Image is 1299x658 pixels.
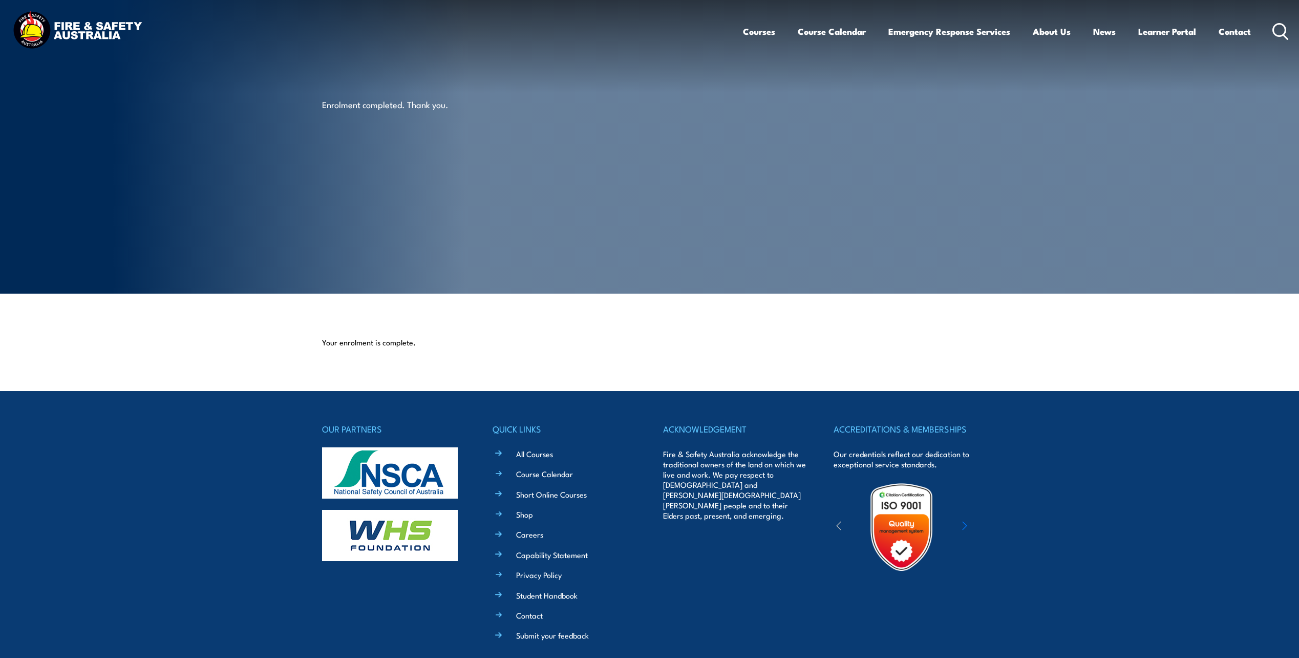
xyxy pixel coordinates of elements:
a: Courses [743,18,775,45]
h4: ACKNOWLEDGEMENT [663,422,806,436]
h4: QUICK LINKS [493,422,636,436]
a: Contact [1219,18,1251,45]
img: nsca-logo-footer [322,447,458,499]
a: Capability Statement [516,549,588,560]
a: Shop [516,509,533,520]
a: Privacy Policy [516,569,562,580]
a: News [1093,18,1116,45]
h4: OUR PARTNERS [322,422,465,436]
img: ewpa-logo [947,509,1036,545]
a: Student Handbook [516,590,578,601]
a: All Courses [516,448,553,459]
h4: ACCREDITATIONS & MEMBERSHIPS [834,422,977,436]
a: Submit your feedback [516,630,589,641]
p: Fire & Safety Australia acknowledge the traditional owners of the land on which we live and work.... [663,449,806,521]
a: Short Online Courses [516,489,587,500]
p: Enrolment completed. Thank you. [322,98,509,110]
img: Untitled design (19) [857,482,946,572]
a: Careers [516,529,543,540]
p: Our credentials reflect our dedication to exceptional service standards. [834,449,977,469]
p: Your enrolment is complete. [322,337,977,347]
a: Contact [516,610,543,621]
a: Emergency Response Services [888,18,1010,45]
a: Course Calendar [516,468,573,479]
a: Learner Portal [1138,18,1196,45]
a: About Us [1033,18,1071,45]
img: whs-logo-footer [322,510,458,561]
a: Course Calendar [798,18,866,45]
